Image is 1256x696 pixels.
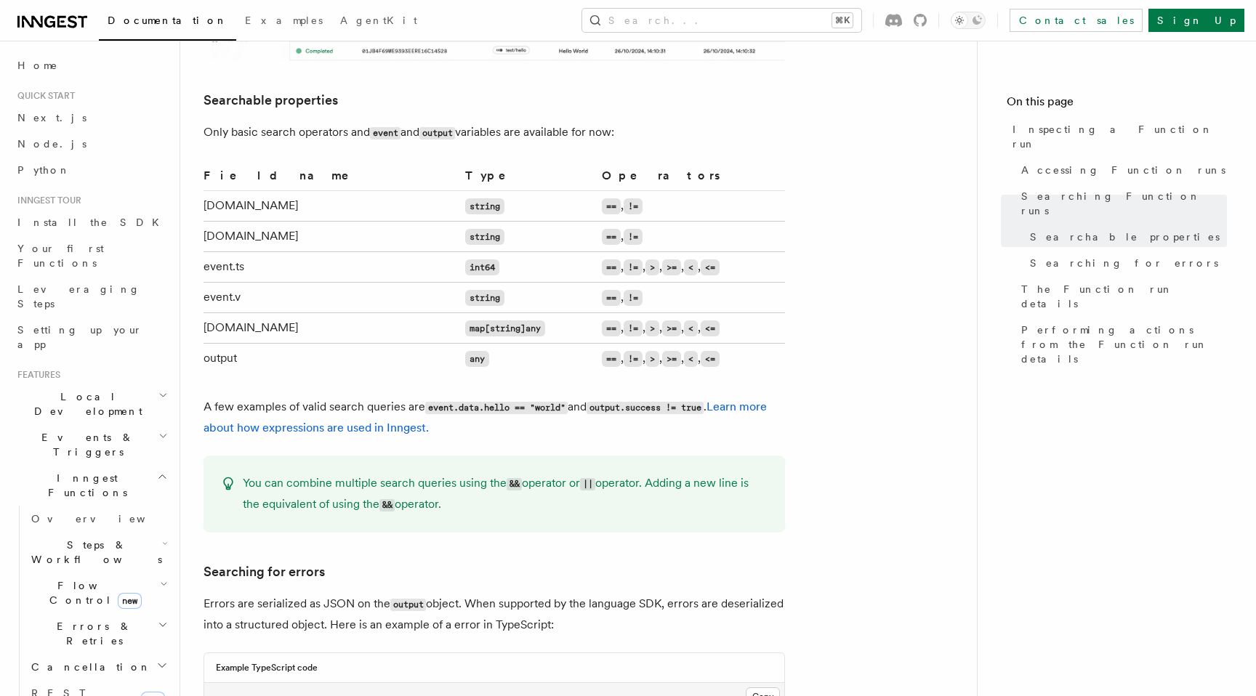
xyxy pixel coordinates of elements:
code: < [684,351,698,367]
code: == [602,290,621,306]
th: Operators [596,166,785,191]
p: You can combine multiple search queries using the operator or operator. Adding a new line is the ... [243,473,768,515]
a: Examples [236,4,331,39]
span: Python [17,164,71,176]
span: Inngest tour [12,195,81,206]
span: Overview [31,513,181,525]
a: Inspecting a Function run [1007,116,1227,157]
span: Home [17,58,58,73]
a: Home [12,52,171,78]
code: string [465,290,504,306]
td: event.ts [204,252,459,283]
code: <= [701,320,720,336]
td: [DOMAIN_NAME] [204,222,459,252]
code: == [602,198,621,214]
span: Searchable properties [1030,230,1220,244]
th: Type [459,166,596,191]
td: , [596,222,785,252]
code: > [645,351,659,367]
span: Flow Control [25,578,160,607]
button: Search...⌘K [582,9,861,32]
span: Leveraging Steps [17,283,140,309]
span: Events & Triggers [12,430,158,459]
code: == [602,259,621,275]
code: && [379,499,395,511]
button: Flow Controlnew [25,572,171,613]
code: && [507,478,522,490]
span: Errors & Retries [25,619,158,648]
a: Python [12,157,171,183]
code: event.data.hello == "world" [425,402,568,414]
code: output [390,599,426,611]
td: output [204,344,459,374]
span: Cancellation [25,660,151,674]
kbd: ⌘K [832,13,853,28]
span: Searching Function runs [1021,189,1227,218]
span: Inngest Functions [12,471,157,500]
code: == [602,351,621,367]
td: , , , , , [596,252,785,283]
button: Inngest Functions [12,465,171,506]
span: Searching for errors [1030,256,1218,270]
a: Documentation [99,4,236,41]
code: >= [662,259,681,275]
button: Cancellation [25,654,171,680]
code: <= [701,351,720,367]
span: Documentation [108,15,228,26]
a: Performing actions from the Function run details [1015,317,1227,372]
span: Install the SDK [17,217,168,228]
a: Searching Function runs [1015,183,1227,224]
code: < [684,320,698,336]
p: Errors are serialized as JSON on the object. When supported by the language SDK, errors are deser... [204,594,785,635]
code: > [645,259,659,275]
a: AgentKit [331,4,426,39]
code: string [465,229,504,245]
span: Local Development [12,389,158,418]
button: Events & Triggers [12,424,171,465]
span: The Function run details [1021,282,1227,311]
a: The Function run details [1015,276,1227,317]
a: Searchable properties [204,90,338,110]
code: any [465,351,489,367]
span: AgentKit [340,15,417,26]
span: Your first Functions [17,243,104,269]
code: >= [662,351,681,367]
code: int64 [465,259,499,275]
span: Accessing Function runs [1021,163,1225,177]
a: Setting up your app [12,317,171,357]
code: != [624,259,643,275]
code: < [684,259,698,275]
a: Node.js [12,131,171,157]
code: output [419,127,455,139]
code: output.success != true [587,402,704,414]
code: == [602,229,621,245]
code: >= [662,320,681,336]
td: , , , , , [596,344,785,374]
p: A few examples of valid search queries are and . [204,397,785,438]
td: [DOMAIN_NAME] [204,313,459,344]
a: Searching for errors [1024,250,1227,276]
span: Quick start [12,90,75,102]
td: event.v [204,283,459,313]
button: Steps & Workflows [25,532,171,572]
span: Node.js [17,138,86,150]
p: Only basic search operators and and variables are available for now: [204,122,785,143]
a: Accessing Function runs [1015,157,1227,183]
span: Steps & Workflows [25,538,162,567]
code: string [465,198,504,214]
button: Errors & Retries [25,613,171,654]
a: Leveraging Steps [12,276,171,317]
a: Install the SDK [12,209,171,235]
td: [DOMAIN_NAME] [204,191,459,222]
code: event [370,127,400,139]
code: != [624,198,643,214]
code: <= [701,259,720,275]
td: , , , , , [596,313,785,344]
button: Local Development [12,384,171,424]
span: Inspecting a Function run [1013,122,1227,151]
code: != [624,320,643,336]
code: == [602,320,621,336]
a: Your first Functions [12,235,171,276]
a: Searching for errors [204,562,325,582]
span: Next.js [17,112,86,124]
